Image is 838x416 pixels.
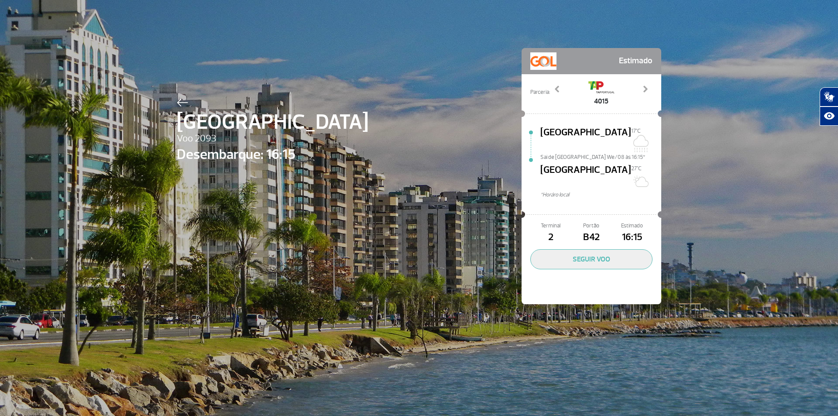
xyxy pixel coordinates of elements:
span: Parceria: [530,88,550,96]
span: 17°C [631,127,641,134]
span: [GEOGRAPHIC_DATA] [177,107,368,138]
span: [GEOGRAPHIC_DATA] [540,163,631,191]
img: Nublado [631,135,649,152]
span: Terminal [530,222,571,230]
span: Sai de [GEOGRAPHIC_DATA] We/08 às 16:15* [540,153,661,159]
span: B42 [571,230,611,245]
button: Abrir tradutor de língua de sinais. [820,87,838,107]
div: Plugin de acessibilidade da Hand Talk. [820,87,838,126]
span: Portão [571,222,611,230]
span: 2 [530,230,571,245]
span: 16:15 [612,230,653,245]
span: 4015 [588,96,615,107]
span: 27°C [631,165,642,172]
span: Estimado [612,222,653,230]
span: Estimado [619,52,653,70]
button: Abrir recursos assistivos. [820,107,838,126]
span: [GEOGRAPHIC_DATA] [540,125,631,153]
button: SEGUIR VOO [530,249,653,269]
span: Desembarque: 16:15 [177,144,368,165]
span: *Horáro local [540,191,661,199]
span: Voo 2093 [177,131,368,146]
img: Sol com muitas nuvens [631,172,649,190]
